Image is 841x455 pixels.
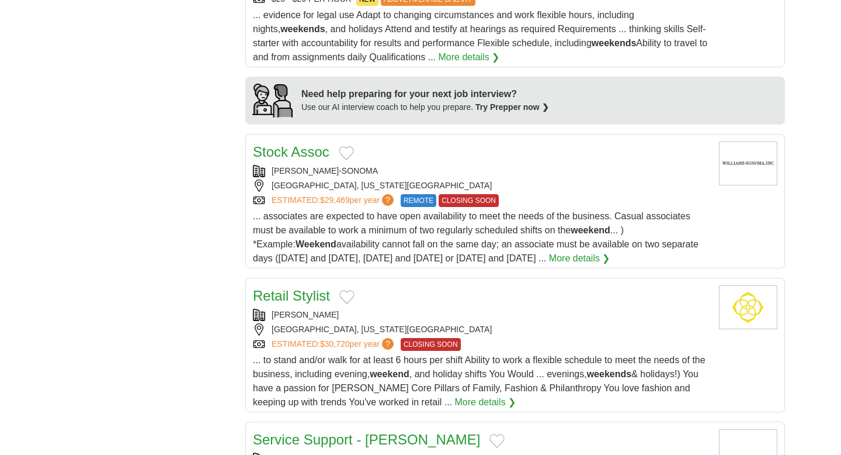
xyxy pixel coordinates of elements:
[382,338,394,350] span: ?
[320,195,350,205] span: $29,469
[253,323,710,336] div: [GEOGRAPHIC_DATA], [US_STATE][GEOGRAPHIC_DATA]
[549,251,610,266] a: More details ❯
[320,339,350,349] span: $30,720
[489,434,505,448] button: Add to favorite jobs
[253,432,480,447] a: Service Support - [PERSON_NAME]
[401,338,461,351] span: CLOSING SOON
[253,144,329,160] a: Stock Assoc
[370,369,409,379] strong: weekend
[280,24,325,34] strong: weekends
[401,194,436,207] span: REMOTE
[475,102,549,112] a: Try Prepper now ❯
[587,369,631,379] strong: weekends
[592,38,636,48] strong: weekends
[253,211,698,263] span: ... associates are expected to have open availability to meet the needs of the business. Casual a...
[571,225,610,235] strong: weekend
[719,285,777,329] img: Kendra Scott logo
[272,338,396,351] a: ESTIMATED:$30,720per year?
[339,146,354,160] button: Add to favorite jobs
[272,166,378,175] a: [PERSON_NAME]-SONOMA
[296,239,336,249] strong: Weekend
[439,194,499,207] span: CLOSING SOON
[253,355,706,407] span: ... to stand and/or walk for at least 6 hours per shift Ability to work a flexible schedule to me...
[382,194,394,206] span: ?
[301,101,549,113] div: Use our AI interview coach to help you prepare.
[253,180,710,192] div: [GEOGRAPHIC_DATA], [US_STATE][GEOGRAPHIC_DATA]
[253,10,707,62] span: ... evidence for legal use Adapt to changing circumstances and work flexible hours, including nig...
[272,310,339,319] a: [PERSON_NAME]
[253,288,330,304] a: Retail Stylist
[272,194,396,207] a: ESTIMATED:$29,469per year?
[719,142,777,185] img: Williams Sonoma, Inc. logo
[339,290,355,304] button: Add to favorite jobs
[455,395,516,409] a: More details ❯
[301,87,549,101] div: Need help preparing for your next job interview?
[438,50,499,64] a: More details ❯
